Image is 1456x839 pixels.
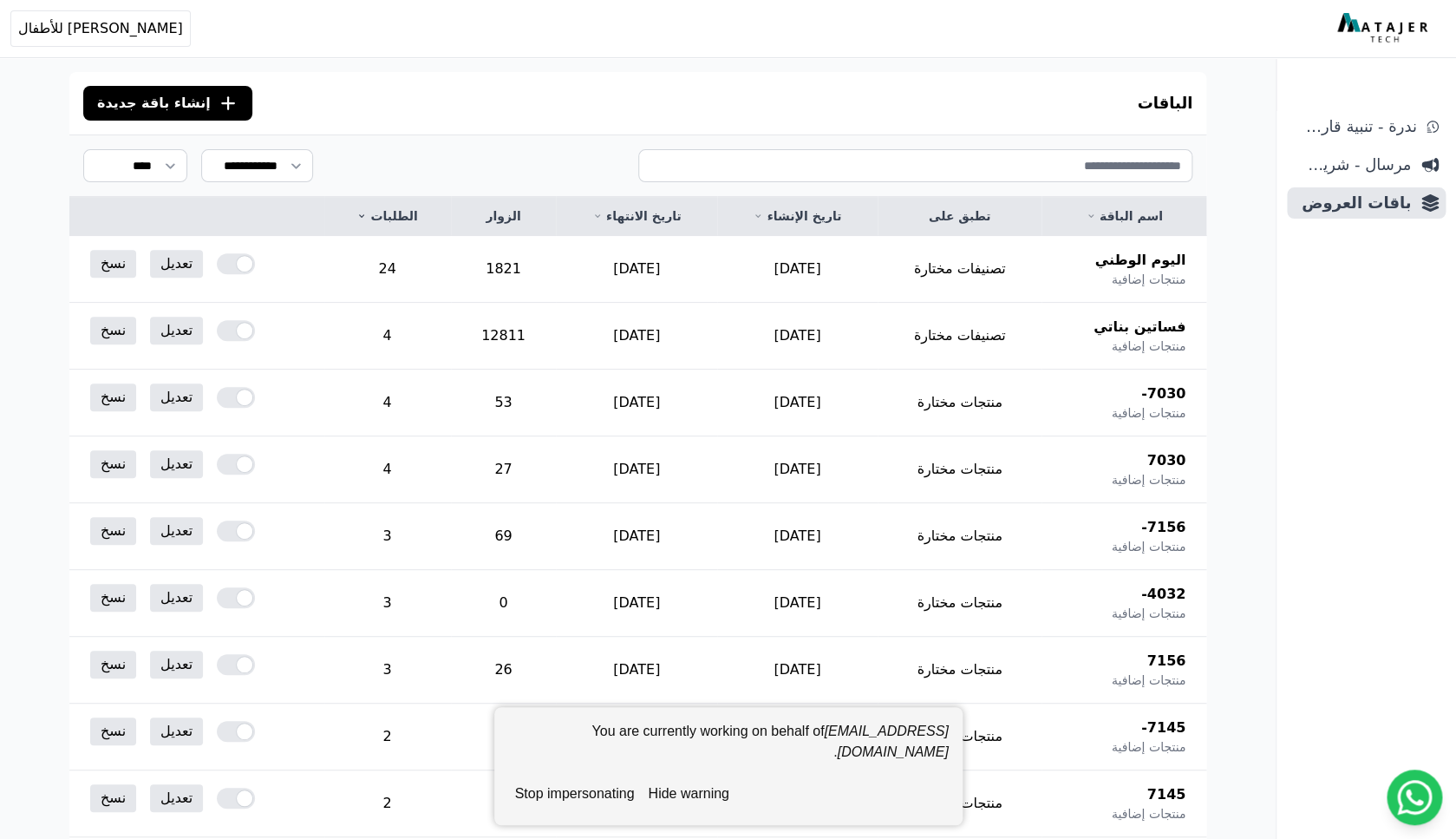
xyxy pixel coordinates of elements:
span: 7156 [1146,651,1185,672]
td: 0 [451,570,557,637]
span: منتجات إضافية [1112,738,1185,756]
span: 7030 [1146,450,1185,471]
a: نسخ [90,651,136,678]
button: hide warning [641,777,735,811]
td: منتجات مختارة [878,503,1042,570]
span: ندرة - تنبية قارب علي النفاذ [1294,115,1416,139]
span: منتجات إضافية [1112,605,1185,622]
td: [DATE] [556,570,717,637]
a: نسخ [90,317,136,344]
td: 4 [324,303,451,370]
td: [DATE] [717,436,878,503]
td: 3 [324,570,451,637]
td: 12811 [451,303,557,370]
a: نسخ [90,718,136,745]
span: منتجات إضافية [1112,338,1185,355]
td: [DATE] [556,236,717,303]
a: اسم الباقة [1062,207,1185,225]
span: منتجات إضافية [1112,471,1185,488]
td: 34 [451,770,557,837]
span: إنشاء باقة جديدة [97,93,211,114]
th: الزوار [451,197,557,236]
span: اليوم الوطني [1094,250,1185,271]
td: 3 [324,503,451,570]
td: [DATE] [717,503,878,570]
td: تصنيفات مختارة [878,236,1042,303]
h3: الباقات [1137,91,1192,115]
span: مرسال - شريط دعاية [1294,153,1411,177]
span: منتجات إضافية [1112,404,1185,422]
a: تعديل [150,317,203,344]
td: [DATE] [556,436,717,503]
button: stop impersonating [508,777,642,811]
div: You are currently working on behalf of . [508,721,949,777]
a: تعديل [150,718,203,745]
span: 7156- [1141,517,1185,538]
span: باقات العروض [1294,191,1411,215]
a: تعديل [150,250,203,278]
span: 7030- [1141,383,1185,404]
span: منتجات إضافية [1112,271,1185,288]
span: 7145 [1146,784,1185,805]
td: 4 [324,436,451,503]
td: [DATE] [717,370,878,436]
a: تاريخ الإنشاء [738,207,857,225]
a: تاريخ الانتهاء [577,207,696,225]
a: تعديل [150,517,203,545]
td: 4 [324,370,451,436]
td: [DATE] [556,370,717,436]
a: تعديل [150,383,203,411]
a: تعديل [150,784,203,812]
td: [DATE] [717,303,878,370]
span: منتجات إضافية [1112,805,1185,823]
td: 3 [324,637,451,704]
td: [DATE] [717,637,878,704]
a: نسخ [90,517,136,545]
td: [DATE] [717,236,878,303]
span: منتجات إضافية [1112,538,1185,555]
button: [PERSON_NAME] للأطفال [10,10,191,47]
button: إنشاء باقة جديدة [83,86,252,121]
td: منتجات مختارة [878,370,1042,436]
td: [DATE] [556,303,717,370]
a: تعديل [150,584,203,612]
td: 2 [324,704,451,770]
td: 1821 [451,236,557,303]
a: نسخ [90,784,136,812]
td: منتجات مختارة [878,637,1042,704]
span: 4032- [1141,584,1185,605]
a: الطلبات [345,207,430,225]
td: 26 [451,637,557,704]
a: تعديل [150,651,203,678]
td: منتجات مختارة [878,570,1042,637]
td: 2 [324,770,451,837]
td: منتجات مختارة [878,436,1042,503]
td: 24 [324,236,451,303]
span: [PERSON_NAME] للأطفال [18,18,183,39]
img: MatajerTech Logo [1337,13,1432,44]
td: 53 [451,370,557,436]
em: [EMAIL_ADDRESS][DOMAIN_NAME] [824,724,948,759]
a: تعديل [150,450,203,478]
a: نسخ [90,383,136,411]
span: 7145- [1141,718,1185,738]
a: نسخ [90,584,136,612]
span: منتجات إضافية [1112,672,1185,689]
th: تطبق على [878,197,1042,236]
td: تصنيفات مختارة [878,303,1042,370]
td: [DATE] [556,637,717,704]
td: 69 [451,503,557,570]
td: [DATE] [556,503,717,570]
a: نسخ [90,250,136,278]
span: فساتين بناتي [1094,317,1185,338]
a: نسخ [90,450,136,478]
td: 27 [451,436,557,503]
td: 66 [451,704,557,770]
td: [DATE] [717,570,878,637]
